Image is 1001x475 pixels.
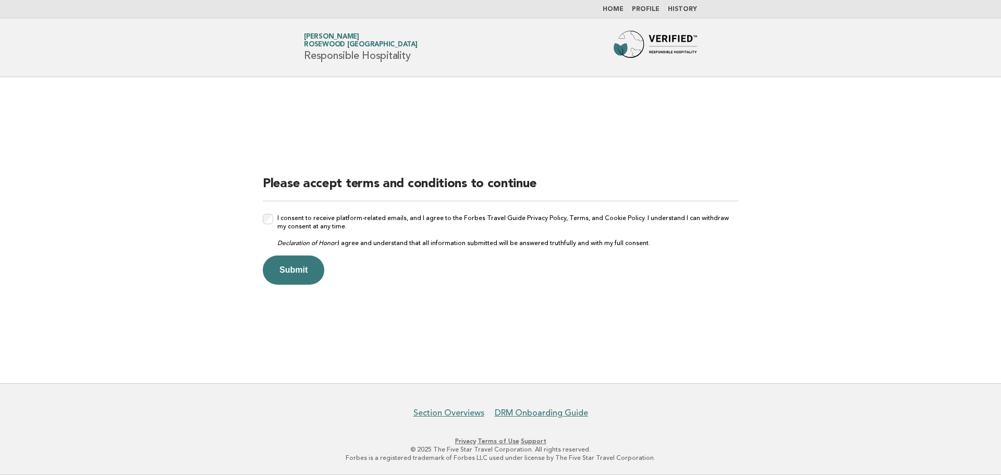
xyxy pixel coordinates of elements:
[603,6,624,13] a: Home
[181,437,820,445] p: · ·
[478,437,519,445] a: Terms of Use
[495,408,588,418] a: DRM Onboarding Guide
[668,6,697,13] a: History
[304,33,418,48] a: [PERSON_NAME]Rosewood [GEOGRAPHIC_DATA]
[304,42,418,48] span: Rosewood [GEOGRAPHIC_DATA]
[277,239,338,247] em: Declaration of Honor:
[263,176,738,201] h2: Please accept terms and conditions to continue
[614,31,697,64] img: Forbes Travel Guide
[277,214,738,247] label: I consent to receive platform-related emails, and I agree to the Forbes Travel Guide Privacy Poli...
[455,437,476,445] a: Privacy
[181,445,820,454] p: © 2025 The Five Star Travel Corporation. All rights reserved.
[304,34,418,61] h1: Responsible Hospitality
[632,6,660,13] a: Profile
[521,437,546,445] a: Support
[263,255,324,285] button: Submit
[181,454,820,462] p: Forbes is a registered trademark of Forbes LLC used under license by The Five Star Travel Corpora...
[413,408,484,418] a: Section Overviews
